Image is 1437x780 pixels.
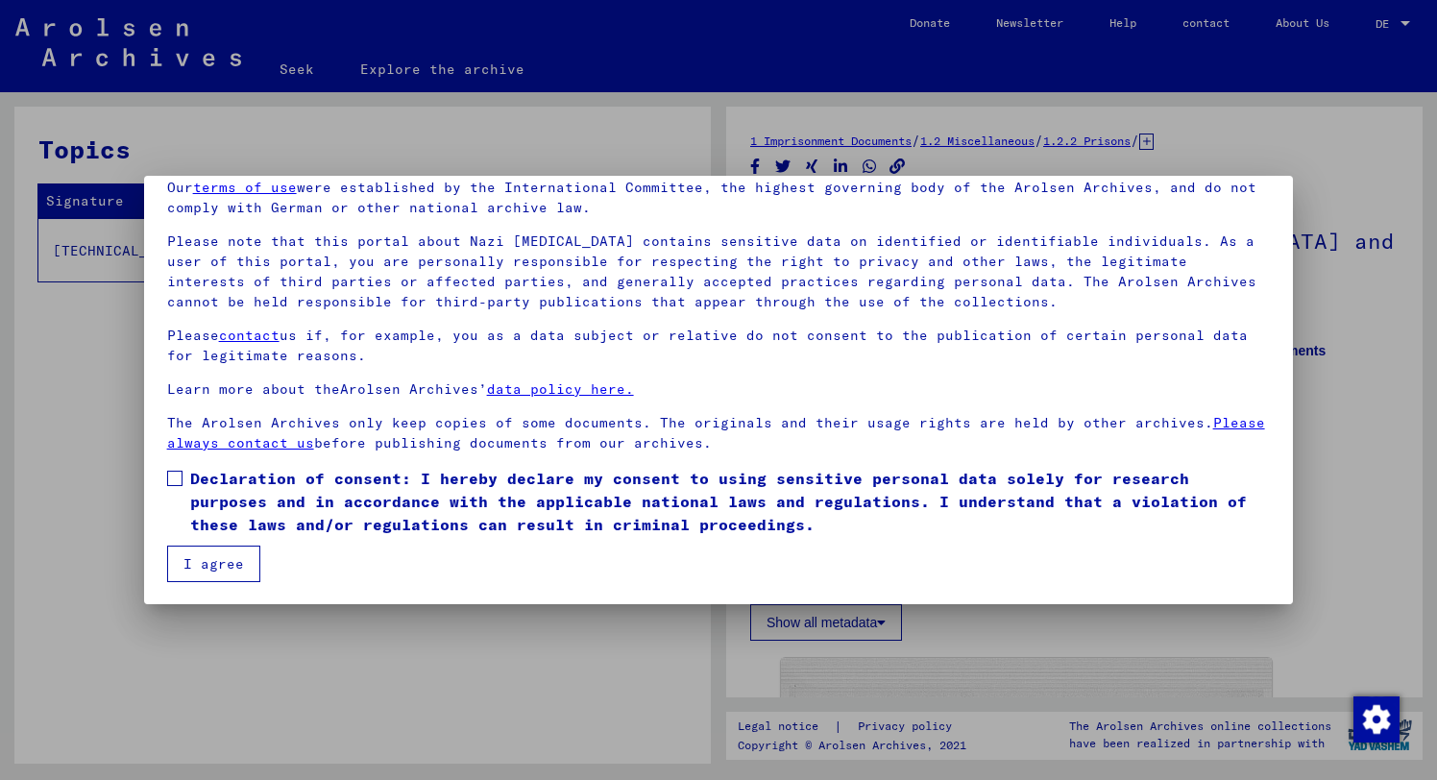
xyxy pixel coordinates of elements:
[167,327,1248,364] font: us if, for example, you as a data subject or relative do not consent to the publication of certai...
[183,555,244,573] font: I agree
[314,434,712,451] font: before publishing documents from our archives.
[167,232,1256,310] font: Please note that this portal about Nazi [MEDICAL_DATA] contains sensitive data on identified or i...
[167,414,1213,431] font: The Arolsen Archives only keep copies of some documents. The originals and their usage rights are...
[340,380,487,398] font: Arolsen Archives’
[167,380,340,398] font: Learn more about the
[487,380,634,398] a: data policy here.
[193,179,297,196] a: terms of use
[167,179,193,196] font: Our
[167,327,219,344] font: Please
[167,179,1256,216] font: were established by the International Committee, the highest governing body of the Arolsen Archiv...
[219,327,280,344] a: contact
[1353,696,1400,743] img: Change consent
[167,414,1265,451] a: Please always contact us
[190,469,1247,534] font: Declaration of consent: I hereby declare my consent to using sensitive personal data solely for r...
[167,546,260,582] button: I agree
